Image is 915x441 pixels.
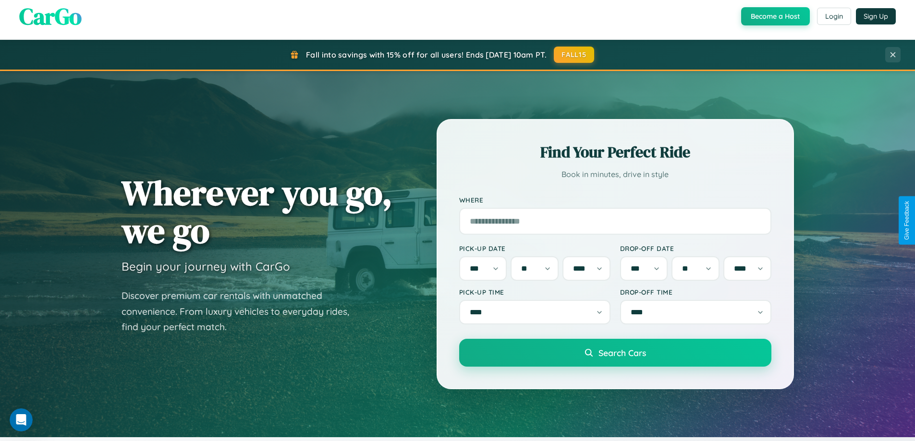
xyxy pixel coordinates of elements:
span: Fall into savings with 15% off for all users! Ends [DATE] 10am PT. [306,50,547,60]
button: Become a Host [741,7,810,25]
label: Pick-up Date [459,244,610,252]
div: Give Feedback [903,201,910,240]
label: Drop-off Date [620,244,771,252]
button: Login [817,8,851,25]
span: CarGo [19,0,82,32]
p: Book in minutes, drive in style [459,167,771,181]
h3: Begin your journey with CarGo [122,259,290,274]
label: Drop-off Time [620,288,771,296]
button: Sign Up [856,8,896,24]
span: Search Cars [598,347,646,358]
button: FALL15 [554,47,594,63]
label: Where [459,196,771,204]
iframe: Intercom live chat [10,408,33,431]
p: Discover premium car rentals with unmatched convenience. From luxury vehicles to everyday rides, ... [122,288,362,335]
h2: Find Your Perfect Ride [459,142,771,163]
button: Search Cars [459,339,771,367]
h1: Wherever you go, we go [122,174,392,250]
label: Pick-up Time [459,288,610,296]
